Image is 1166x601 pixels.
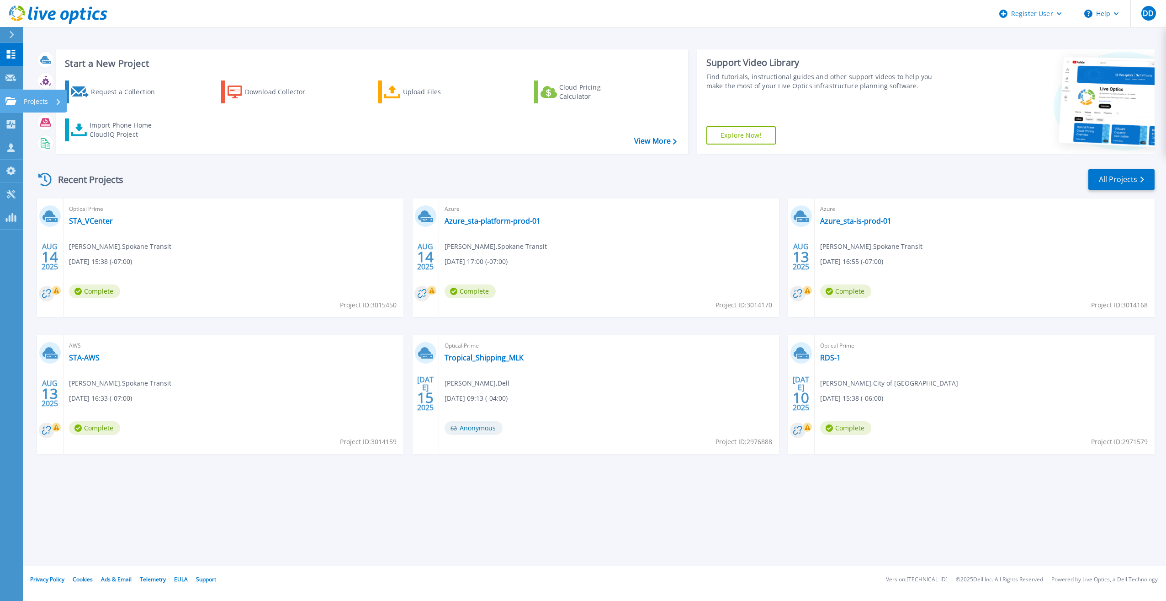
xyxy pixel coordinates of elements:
[69,204,398,214] span: Optical Prime
[41,377,58,410] div: AUG 2025
[221,80,323,103] a: Download Collector
[445,378,509,388] span: [PERSON_NAME] , Dell
[69,421,120,435] span: Complete
[101,575,132,583] a: Ads & Email
[65,59,676,69] h3: Start a New Project
[886,577,948,583] li: Version: [TECHNICAL_ID]
[90,121,161,139] div: Import Phone Home CloudIQ Project
[69,216,113,225] a: STA_VCenter
[340,300,397,310] span: Project ID: 3015450
[69,378,171,388] span: [PERSON_NAME] , Spokane Transit
[65,80,167,103] a: Request a Collection
[1091,300,1148,310] span: Project ID: 3014168
[445,241,547,252] span: [PERSON_NAME] , Spokane Transit
[534,80,636,103] a: Cloud Pricing Calculator
[793,253,809,261] span: 13
[820,284,871,298] span: Complete
[69,284,120,298] span: Complete
[340,437,397,447] span: Project ID: 3014159
[24,90,48,113] p: Projects
[1091,437,1148,447] span: Project ID: 2971579
[378,80,480,103] a: Upload Files
[1143,10,1154,17] span: DD
[1088,169,1155,190] a: All Projects
[820,393,883,403] span: [DATE] 15:38 (-06:00)
[417,253,434,261] span: 14
[820,241,922,252] span: [PERSON_NAME] , Spokane Transit
[445,257,508,267] span: [DATE] 17:00 (-07:00)
[445,353,524,362] a: Tropical_Shipping_MLK
[30,575,64,583] a: Privacy Policy
[140,575,166,583] a: Telemetry
[417,394,434,402] span: 15
[445,284,496,298] span: Complete
[445,421,503,435] span: Anonymous
[792,377,810,410] div: [DATE] 2025
[403,83,476,101] div: Upload Files
[793,394,809,402] span: 10
[42,390,58,397] span: 13
[820,257,883,267] span: [DATE] 16:55 (-07:00)
[445,216,541,225] a: Azure_sta-platform-prod-01
[820,216,891,225] a: Azure_sta-is-prod-01
[69,241,171,252] span: [PERSON_NAME] , Spokane Transit
[445,393,508,403] span: [DATE] 09:13 (-04:00)
[634,137,677,145] a: View More
[42,253,58,261] span: 14
[706,126,776,145] a: Explore Now!
[174,575,188,583] a: EULA
[69,353,100,362] a: STA-AWS
[706,57,943,69] div: Support Video Library
[69,341,398,351] span: AWS
[1051,577,1158,583] li: Powered by Live Optics, a Dell Technology
[69,393,132,403] span: [DATE] 16:33 (-07:00)
[245,83,318,101] div: Download Collector
[35,168,136,191] div: Recent Projects
[792,240,810,274] div: AUG 2025
[41,240,58,274] div: AUG 2025
[445,204,774,214] span: Azure
[820,341,1149,351] span: Optical Prime
[73,575,93,583] a: Cookies
[956,577,1043,583] li: © 2025 Dell Inc. All Rights Reserved
[820,204,1149,214] span: Azure
[69,257,132,267] span: [DATE] 15:38 (-07:00)
[715,437,772,447] span: Project ID: 2976888
[820,378,958,388] span: [PERSON_NAME] , City of [GEOGRAPHIC_DATA]
[91,83,164,101] div: Request a Collection
[559,83,632,101] div: Cloud Pricing Calculator
[417,377,434,410] div: [DATE] 2025
[445,341,774,351] span: Optical Prime
[196,575,216,583] a: Support
[820,353,841,362] a: RDS-1
[715,300,772,310] span: Project ID: 3014170
[706,72,943,91] div: Find tutorials, instructional guides and other support videos to help you make the most of your L...
[417,240,434,274] div: AUG 2025
[820,421,871,435] span: Complete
